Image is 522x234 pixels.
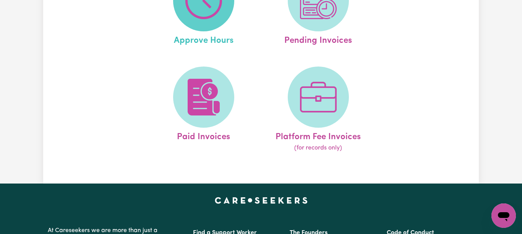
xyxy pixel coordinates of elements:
a: Paid Invoices [149,67,259,153]
a: Platform Fee Invoices(for records only) [263,67,373,153]
span: (for records only) [294,143,342,153]
span: Pending Invoices [284,31,352,47]
span: Paid Invoices [177,128,230,144]
iframe: Button to launch messaging window [491,203,516,228]
a: Careseekers home page [215,197,308,203]
span: Approve Hours [174,31,233,47]
span: Platform Fee Invoices [276,128,361,144]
